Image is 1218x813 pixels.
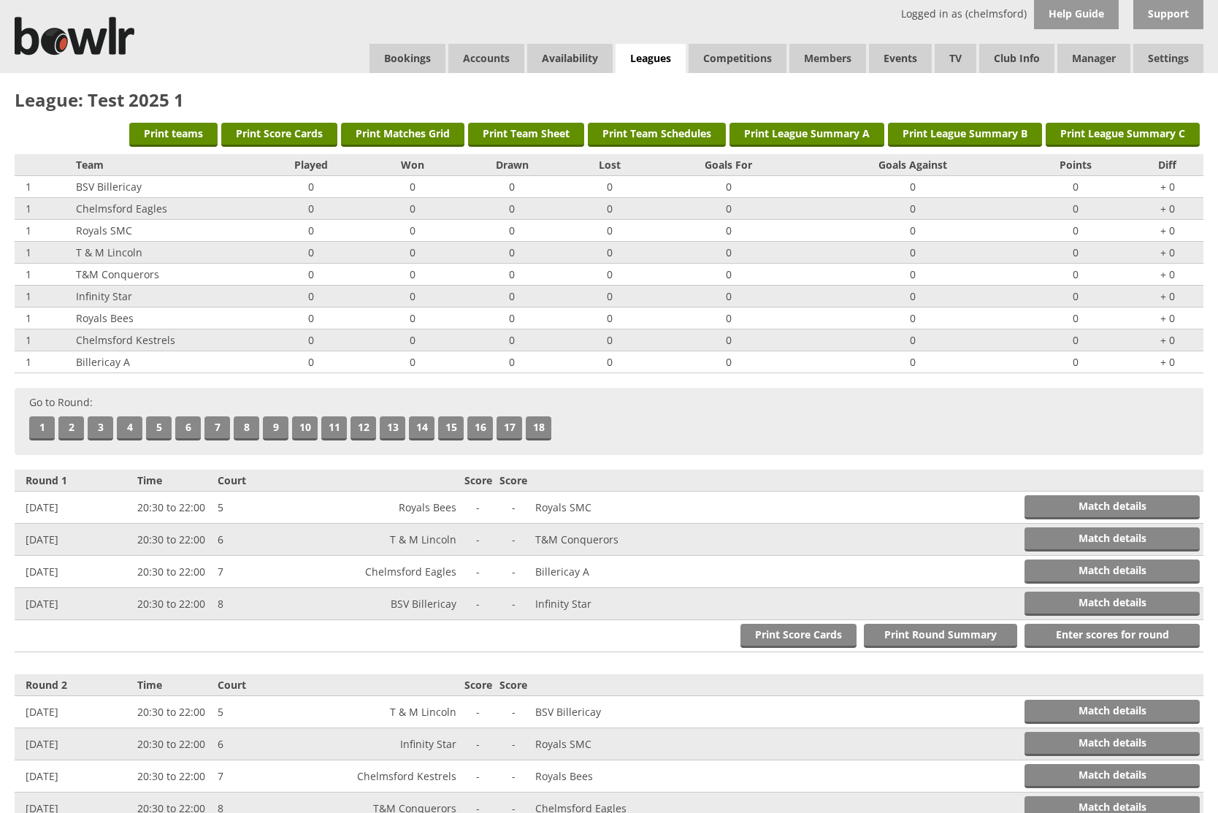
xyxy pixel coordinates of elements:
span: Manager [1057,44,1130,73]
div: Go to Round: [15,388,1203,455]
a: Competitions [689,44,786,73]
a: Events [869,44,932,73]
td: [DATE] [15,556,134,588]
td: [DATE] [15,588,134,620]
td: 20:30 to 22:00 [134,696,214,728]
a: Print Score Cards [740,624,857,648]
td: - [460,588,496,620]
td: BSV Billericay [318,588,460,620]
td: - [496,760,532,793]
td: 0 [569,351,651,373]
span: Accounts [448,44,524,73]
td: + 0 [1131,242,1203,264]
th: Time [134,470,214,492]
td: 0 [651,220,806,242]
a: 16 [467,416,493,440]
td: Royals Bees [72,308,253,329]
th: Goals Against [805,154,1019,176]
th: Won [369,154,456,176]
span: Settings [1133,44,1203,73]
td: 1 [15,198,72,220]
a: Match details [1024,732,1200,756]
a: Match details [1024,560,1200,584]
td: 0 [369,329,456,351]
a: Enter scores for round [1024,624,1200,648]
td: 0 [253,220,369,242]
td: [DATE] [15,696,134,728]
td: 0 [1020,242,1131,264]
td: 1 [15,220,72,242]
th: Score [460,470,496,492]
a: Print League Summary C [1046,123,1200,147]
a: Print Round Summary [864,624,1017,648]
td: 5 [214,492,318,524]
a: 7 [204,416,230,440]
td: + 0 [1131,308,1203,329]
td: 0 [456,264,569,286]
td: 0 [1020,198,1131,220]
td: 8 [214,588,318,620]
th: Time [134,674,214,696]
td: 0 [369,351,456,373]
a: Availability [527,44,613,73]
td: 0 [805,329,1019,351]
td: 0 [456,351,569,373]
td: 0 [456,286,569,308]
td: - [460,492,496,524]
td: 0 [805,176,1019,198]
th: Points [1020,154,1131,176]
a: 11 [321,416,347,440]
td: 0 [569,286,651,308]
a: 4 [117,416,142,440]
td: - [460,556,496,588]
td: 0 [1020,220,1131,242]
td: 0 [456,176,569,198]
a: Print Team Schedules [588,123,726,147]
td: 0 [253,264,369,286]
td: - [460,728,496,760]
td: 20:30 to 22:00 [134,760,214,793]
td: 0 [651,351,806,373]
td: T&M Conquerors [532,524,674,556]
td: 7 [214,556,318,588]
td: 6 [214,728,318,760]
td: [DATE] [15,524,134,556]
a: Print Team Sheet [468,123,584,147]
td: - [496,588,532,620]
td: 1 [15,242,72,264]
th: Goals For [651,154,806,176]
td: 0 [651,198,806,220]
a: 14 [409,416,434,440]
th: Played [253,154,369,176]
td: 0 [651,176,806,198]
td: 0 [569,308,651,329]
a: Print League Summary A [729,123,884,147]
td: [DATE] [15,728,134,760]
td: 0 [651,242,806,264]
span: Members [789,44,866,73]
a: Print League Summary B [888,123,1042,147]
th: Court [214,674,318,696]
td: Billericay A [532,556,674,588]
td: 0 [569,176,651,198]
td: + 0 [1131,198,1203,220]
td: 0 [569,329,651,351]
th: Diff [1131,154,1203,176]
td: 0 [253,176,369,198]
td: 0 [569,242,651,264]
a: 2 [58,416,84,440]
td: 0 [805,308,1019,329]
th: Score [496,470,532,492]
td: Billericay A [72,351,253,373]
td: 0 [369,220,456,242]
td: 1 [15,176,72,198]
td: 1 [15,329,72,351]
td: 0 [1020,308,1131,329]
td: - [496,696,532,728]
td: 0 [1020,176,1131,198]
td: 0 [253,242,369,264]
td: 0 [805,264,1019,286]
td: 0 [369,308,456,329]
td: 0 [805,198,1019,220]
td: 5 [214,696,318,728]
